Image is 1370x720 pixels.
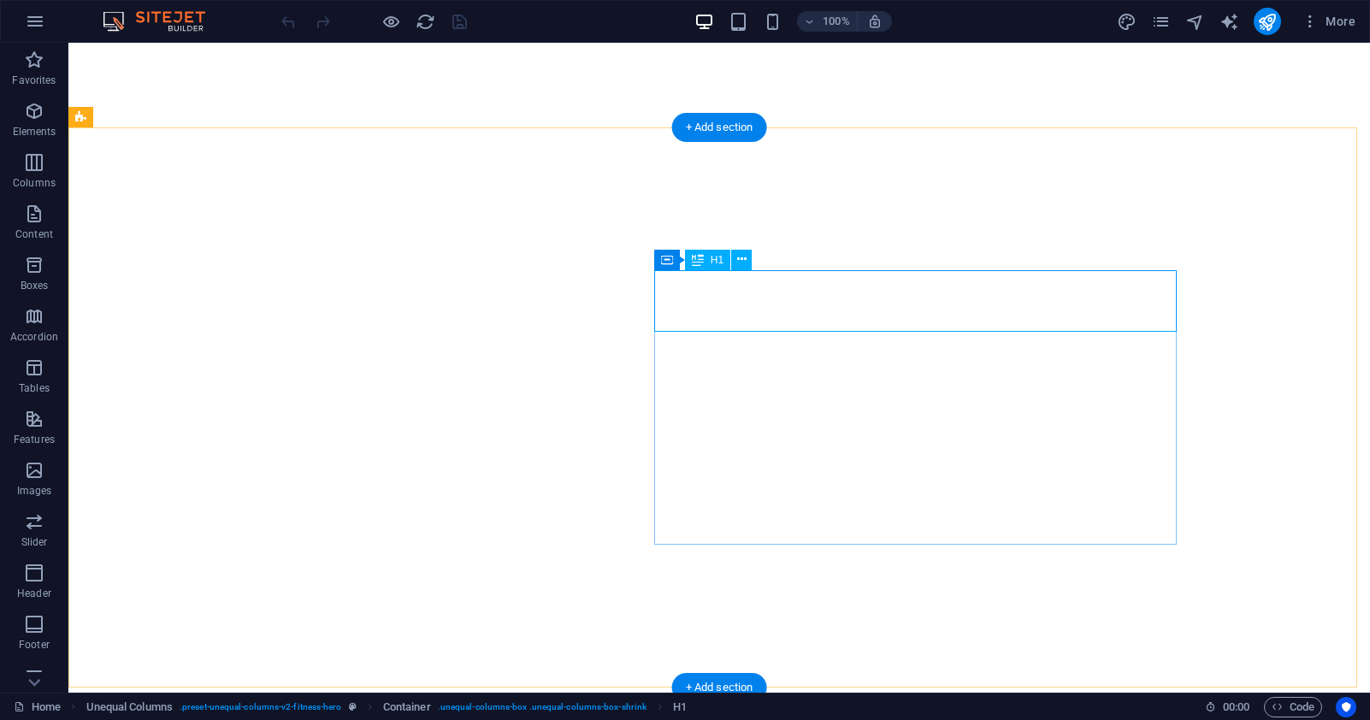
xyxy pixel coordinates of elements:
[19,638,50,652] p: Footer
[13,176,56,190] p: Columns
[1185,11,1206,32] button: navigator
[17,587,51,600] p: Header
[17,484,52,498] p: Images
[1151,12,1171,32] i: Pages (Ctrl+Alt+S)
[19,381,50,395] p: Tables
[15,227,53,241] p: Content
[672,673,767,702] div: + Add section
[415,11,435,32] button: reload
[672,113,767,142] div: + Add section
[1117,11,1137,32] button: design
[381,11,401,32] button: Click here to leave preview mode and continue editing
[86,697,688,717] nav: breadcrumb
[180,697,342,717] span: . preset-unequal-columns-v2-fitness-hero
[98,11,227,32] img: Editor Logo
[349,702,357,711] i: This element is a customizable preset
[1151,11,1172,32] button: pages
[416,12,435,32] i: Reload page
[711,255,723,265] span: H1
[21,279,49,292] p: Boxes
[1264,697,1322,717] button: Code
[1117,12,1137,32] i: Design (Ctrl+Alt+Y)
[12,74,56,87] p: Favorites
[1257,12,1277,32] i: Publish
[14,433,55,446] p: Features
[21,535,48,549] p: Slider
[1205,697,1250,717] h6: Session time
[797,11,858,32] button: 100%
[14,697,61,717] a: Click to cancel selection. Double-click to open Pages
[1295,8,1362,35] button: More
[438,697,647,717] span: . unequal-columns-box .unequal-columns-box-shrink
[1219,11,1240,32] button: text_generator
[823,11,850,32] h6: 100%
[13,125,56,139] p: Elements
[1302,13,1355,30] span: More
[1185,12,1205,32] i: Navigator
[867,14,883,29] i: On resize automatically adjust zoom level to fit chosen device.
[1336,697,1356,717] button: Usercentrics
[10,330,58,344] p: Accordion
[1254,8,1281,35] button: publish
[1235,700,1237,713] span: :
[383,697,431,717] span: Click to select. Double-click to edit
[1219,12,1239,32] i: AI Writer
[1223,697,1249,717] span: 00 00
[86,697,173,717] span: Click to select. Double-click to edit
[1272,697,1314,717] span: Code
[673,697,687,717] span: Click to select. Double-click to edit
